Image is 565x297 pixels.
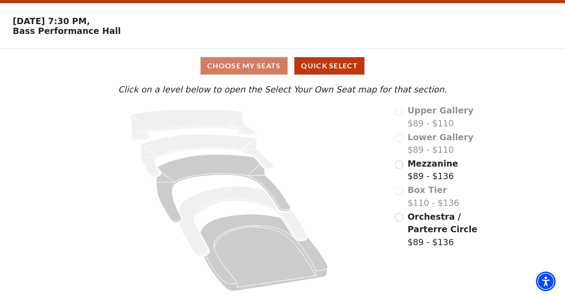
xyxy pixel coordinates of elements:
[407,212,477,234] span: Orchestra / Parterre Circle
[407,157,458,183] label: $89 - $136
[407,104,473,130] label: $89 - $110
[407,132,473,142] span: Lower Gallery
[407,159,458,168] span: Mezzanine
[201,214,328,291] path: Orchestra / Parterre Circle - Seats Available: 61
[395,160,403,169] input: Mezzanine$89 - $136
[141,134,274,176] path: Lower Gallery - Seats Available: 0
[407,131,473,156] label: $89 - $110
[395,213,403,222] input: Orchestra / Parterre Circle$89 - $136
[407,105,473,115] span: Upper Gallery
[77,83,488,96] p: Click on a level below to open the Select Your Own Seat map for that section.
[131,110,257,140] path: Upper Gallery - Seats Available: 0
[536,272,556,291] div: Accessibility Menu
[407,185,447,195] span: Box Tier
[294,57,364,75] button: Quick Select
[407,184,459,209] label: $110 - $136
[407,210,488,249] label: $89 - $136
